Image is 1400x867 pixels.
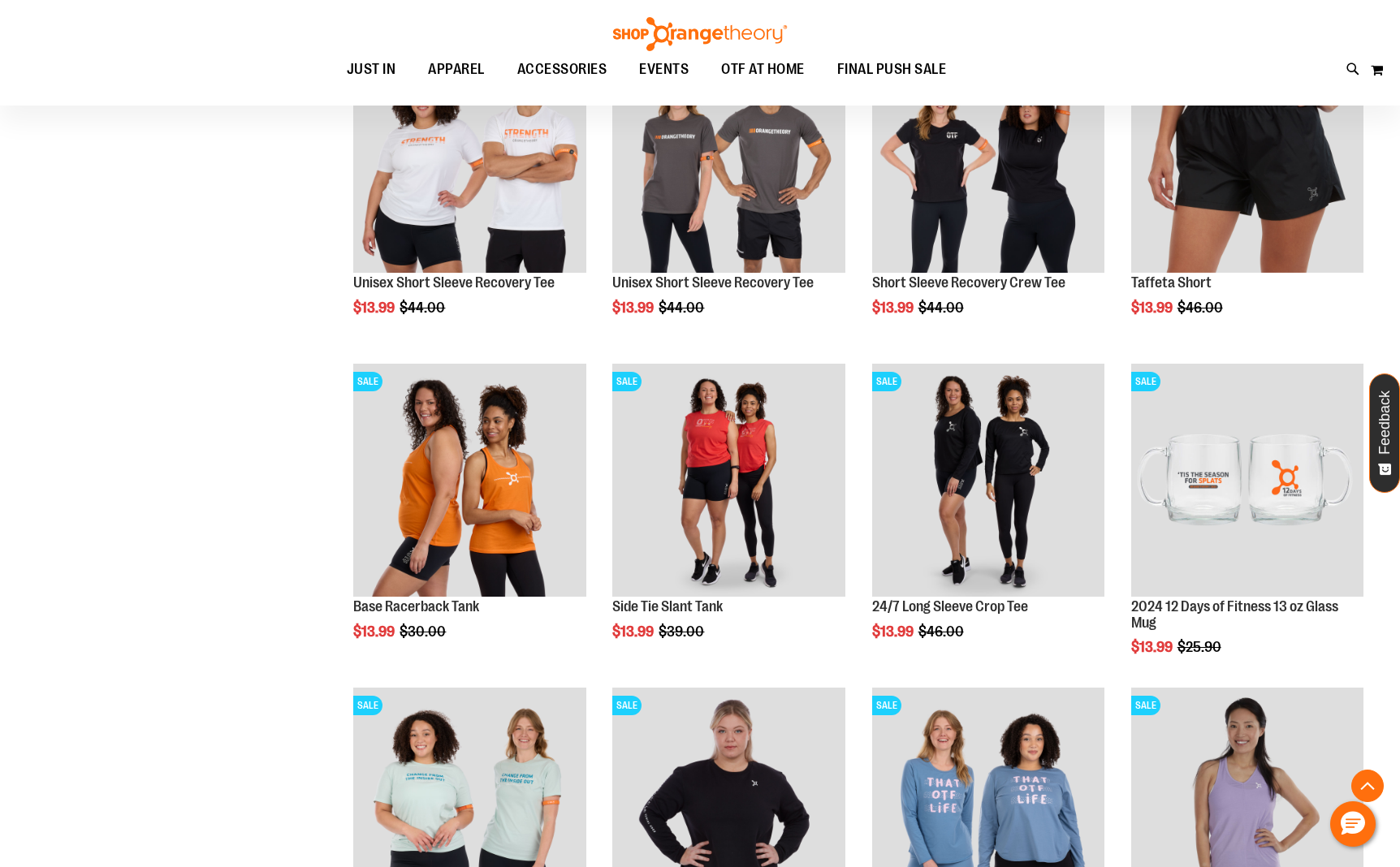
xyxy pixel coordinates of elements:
div: product [345,32,594,356]
img: 24/7 Long Sleeve Crop Tee [872,364,1104,596]
img: Product image for Unisex Short Sleeve Recovery Tee [612,40,845,272]
span: FINAL PUSH SALE [837,51,947,88]
button: Back To Top [1351,770,1384,802]
span: $30.00 [400,623,448,640]
a: 24/7 Long Sleeve Crop Tee [872,598,1028,615]
a: Unisex Short Sleeve Recovery Tee [612,274,814,291]
a: Main image of 2024 12 Days of Fitness 13 oz Glass MugSALE [1131,364,1363,598]
span: $25.90 [1177,639,1224,655]
span: SALE [353,372,382,391]
a: Side Tie Slant Tank [612,598,723,615]
img: Product image for Unisex Short Sleeve Recovery Tee [353,40,585,272]
img: Main image of 2024 12 Days of Fitness 13 oz Glass Mug [1131,364,1363,596]
span: OTF AT HOME [721,51,805,88]
div: product [1123,32,1372,356]
span: $13.99 [612,623,656,640]
a: JUST IN [331,51,413,88]
div: product [1123,356,1372,697]
a: Side Tie Slant TankSALE [612,364,845,598]
img: Side Tie Slant Tank [612,364,845,596]
span: $39.00 [659,623,706,640]
div: product [345,356,594,680]
span: SALE [872,696,901,715]
a: APPAREL [412,51,501,88]
a: EVENTS [623,51,705,88]
span: $13.99 [612,300,656,316]
span: $13.99 [872,623,916,640]
span: $46.00 [918,623,966,640]
span: EVENTS [639,51,689,88]
span: SALE [353,696,382,715]
button: Feedback - Show survey [1369,373,1400,493]
span: $13.99 [1131,639,1175,655]
img: Shop Orangetheory [611,17,789,51]
span: SALE [612,372,642,391]
span: JUST IN [347,51,396,88]
div: product [604,356,853,680]
span: $13.99 [1131,300,1175,316]
a: Base Racerback TankSALE [353,364,585,598]
span: SALE [1131,372,1160,391]
span: $13.99 [353,300,397,316]
span: $13.99 [872,300,916,316]
button: Hello, have a question? Let’s chat. [1330,801,1376,847]
a: Product image for Unisex Short Sleeve Recovery TeeSALE [612,40,845,274]
img: Base Racerback Tank [353,364,585,596]
span: SALE [872,372,901,391]
span: $44.00 [659,300,706,316]
span: APPAREL [428,51,485,88]
div: product [864,32,1113,356]
div: product [604,32,853,356]
a: Unisex Short Sleeve Recovery Tee [353,274,555,291]
span: SALE [1131,696,1160,715]
span: $46.00 [1177,300,1225,316]
a: ACCESSORIES [501,51,624,88]
img: Main Image of Taffeta Short [1131,40,1363,272]
a: Short Sleeve Recovery Crew Tee [872,274,1065,291]
a: 24/7 Long Sleeve Crop TeeSALE [872,364,1104,598]
img: Product image for Short Sleeve Recovery Crew Tee [872,40,1104,272]
span: $44.00 [400,300,447,316]
a: Main Image of Taffeta ShortSALE [1131,40,1363,274]
span: SALE [612,696,642,715]
a: 2024 12 Days of Fitness 13 oz Glass Mug [1131,598,1338,631]
a: FINAL PUSH SALE [821,51,963,88]
span: $44.00 [918,300,966,316]
div: product [864,356,1113,680]
span: Feedback [1377,390,1393,455]
a: OTF AT HOME [705,51,821,88]
a: Product image for Short Sleeve Recovery Crew TeeSALE [872,40,1104,274]
a: Taffeta Short [1131,274,1212,291]
a: Base Racerback Tank [353,598,479,615]
span: $13.99 [353,623,397,640]
span: ACCESSORIES [517,51,607,88]
a: Product image for Unisex Short Sleeve Recovery TeeSALE [353,40,585,274]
